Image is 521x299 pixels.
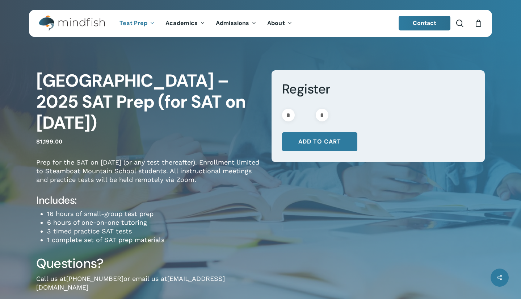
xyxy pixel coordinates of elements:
[165,19,198,27] span: Academics
[267,19,285,27] span: About
[36,194,261,207] h4: Includes:
[36,255,261,272] h3: Questions?
[47,218,261,227] li: 6 hours of one-on-one tutoring
[114,10,297,37] nav: Main Menu
[114,20,160,26] a: Test Prep
[29,10,492,37] header: Main Menu
[160,20,210,26] a: Academics
[66,275,123,282] a: [PHONE_NUMBER]
[47,209,261,218] li: 16 hours of small-group test prep
[282,81,474,97] h3: Register
[262,20,298,26] a: About
[282,132,357,151] button: Add to cart
[297,109,314,121] input: Product quantity
[36,158,261,194] p: Prep for the SAT on [DATE] (or any test thereafter). Enrollment limited to Steamboat Mountain Sch...
[36,138,62,145] bdi: 1,199.00
[47,227,261,236] li: 3 timed practice SAT tests
[216,19,249,27] span: Admissions
[36,70,261,133] h1: [GEOGRAPHIC_DATA] – 2025 SAT Prep (for SAT on [DATE])
[413,19,437,27] span: Contact
[36,138,40,145] span: $
[399,16,451,30] a: Contact
[210,20,262,26] a: Admissions
[47,236,261,244] li: 1 complete set of SAT prep materials
[119,19,147,27] span: Test Prep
